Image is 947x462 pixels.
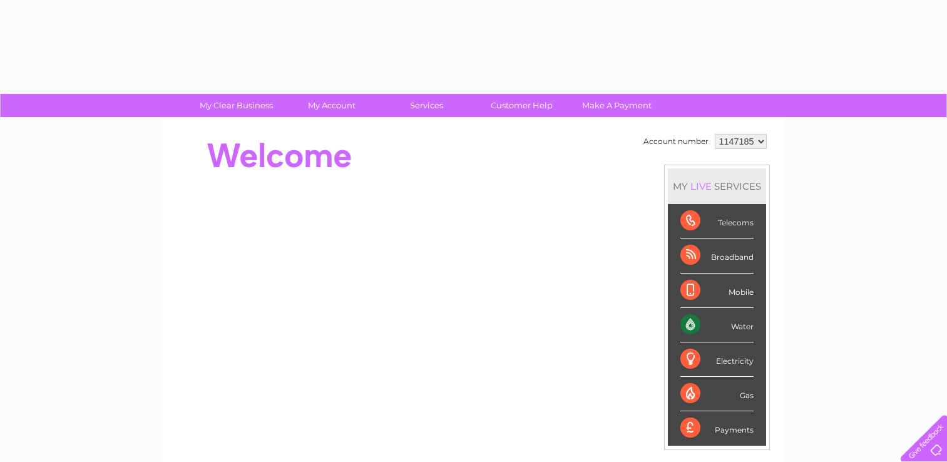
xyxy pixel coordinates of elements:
[185,94,288,117] a: My Clear Business
[640,131,712,152] td: Account number
[680,342,754,377] div: Electricity
[680,308,754,342] div: Water
[565,94,668,117] a: Make A Payment
[470,94,573,117] a: Customer Help
[680,274,754,308] div: Mobile
[280,94,383,117] a: My Account
[680,377,754,411] div: Gas
[688,180,714,192] div: LIVE
[375,94,478,117] a: Services
[668,168,766,204] div: MY SERVICES
[680,239,754,273] div: Broadband
[680,411,754,445] div: Payments
[680,204,754,239] div: Telecoms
